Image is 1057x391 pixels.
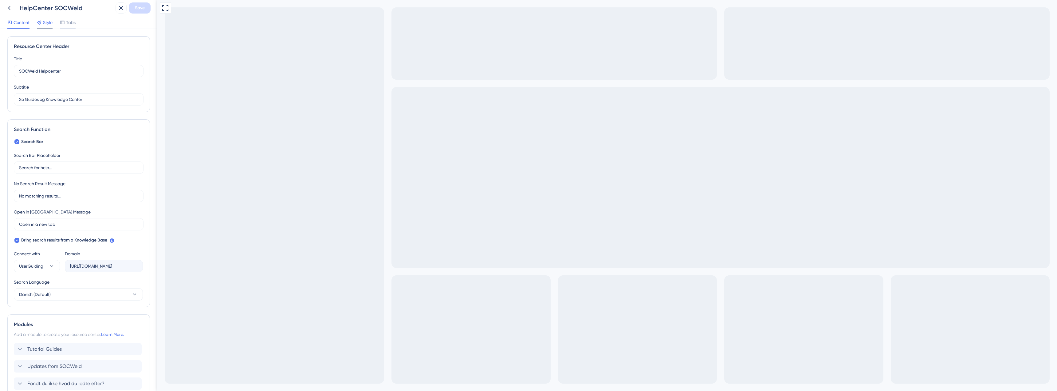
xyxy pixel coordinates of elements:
[19,262,43,270] span: UserGuiding
[14,43,143,50] div: Resource Center Header
[43,19,53,26] span: Style
[66,19,76,26] span: Tabs
[70,263,138,269] input: company.help.userguiding.com
[14,360,143,373] div: Updates from SOCWeld
[14,288,143,301] button: Danish (Default)
[19,193,138,199] input: No matching results...
[27,363,82,370] span: Updates from SOCWeld
[14,343,143,355] div: Tutorial Guides
[14,152,61,159] div: Search Bar Placeholder
[16,4,74,11] span: Brug for hjælp?
[129,2,151,14] button: Save
[19,291,51,298] span: Danish (Default)
[14,377,143,390] div: Fandt du ikke hvad du ledte efter?
[14,55,22,62] div: Title
[135,4,145,12] span: Save
[19,221,138,228] input: Open in a new tab
[14,208,91,216] div: Open in [GEOGRAPHIC_DATA] Message
[79,6,82,10] div: 3
[65,250,80,257] div: Domain
[19,96,138,103] input: Description
[14,250,60,257] div: Connect with
[14,126,143,133] div: Search Function
[14,180,65,187] div: No Search Result Message
[14,321,143,328] div: Modules
[27,345,62,353] span: Tutorial Guides
[20,4,113,12] div: HelpCenter SOCWeld
[19,164,138,171] input: Search for help...
[14,260,60,272] button: UserGuiding
[14,332,101,337] span: Add a module to create your resource center.
[27,380,104,387] span: Fandt du ikke hvad du ledte efter?
[14,83,29,91] div: Subtitle
[21,237,107,244] span: Bring search results from a Knowledge Base
[14,19,29,26] span: Content
[101,332,124,337] a: Learn More.
[19,68,138,74] input: Title
[21,138,43,146] span: Search Bar
[14,278,49,286] span: Search Language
